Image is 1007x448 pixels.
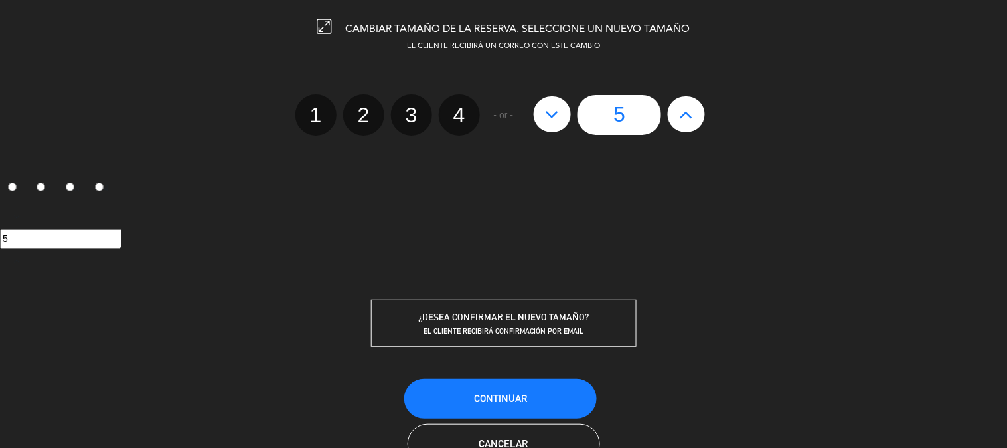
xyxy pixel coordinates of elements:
span: Continuar [474,393,527,404]
label: 3 [58,177,88,200]
input: 2 [37,183,45,191]
span: ¿DESEA CONFIRMAR EL NUEVO TAMAÑO? [418,312,589,322]
input: 4 [95,183,104,191]
input: 3 [66,183,74,191]
span: EL CLIENTE RECIBIRÁ UN CORREO CON ESTE CAMBIO [407,43,600,50]
label: 2 [29,177,58,200]
label: 4 [439,94,480,136]
span: EL CLIENTE RECIBIRÁ CONFIRMACIÓN POR EMAIL [424,326,583,336]
button: Continuar [404,379,597,419]
label: 3 [391,94,432,136]
input: 1 [8,183,17,191]
label: 1 [295,94,337,136]
span: CAMBIAR TAMAÑO DE LA RESERVA. SELECCIONE UN NUEVO TAMAÑO [346,24,690,35]
label: 4 [87,177,116,200]
span: - or - [494,108,514,123]
label: 2 [343,94,384,136]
